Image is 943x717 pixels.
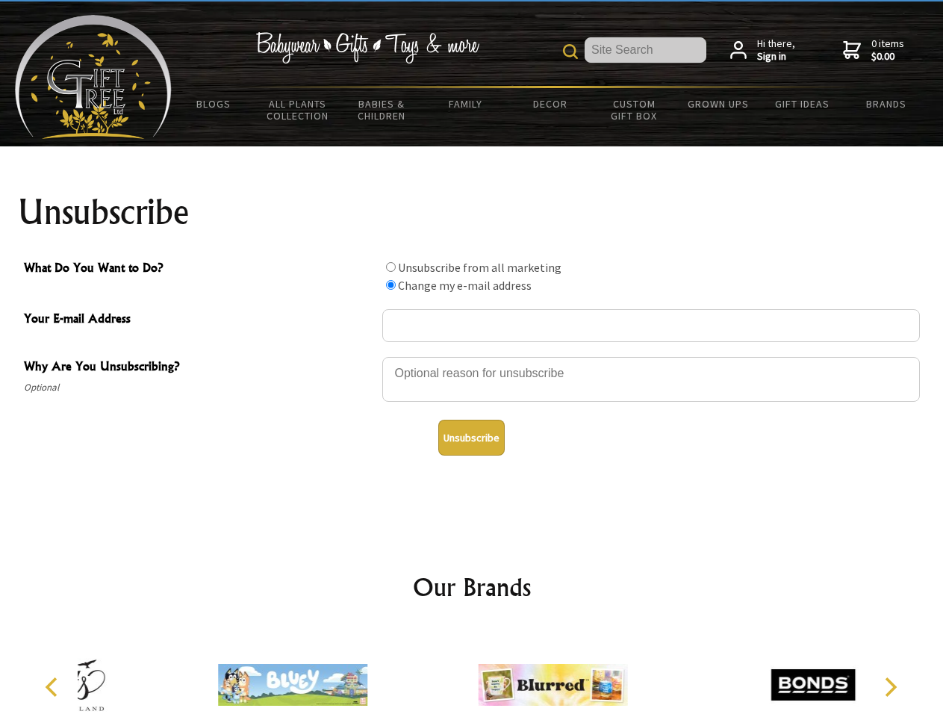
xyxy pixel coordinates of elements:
[585,37,706,63] input: Site Search
[24,379,375,397] span: Optional
[398,278,532,293] label: Change my e-mail address
[256,88,340,131] a: All Plants Collection
[760,88,844,119] a: Gift Ideas
[398,260,561,275] label: Unsubscribe from all marketing
[24,309,375,331] span: Your E-mail Address
[386,262,396,272] input: What Do You Want to Do?
[37,671,70,704] button: Previous
[871,37,904,63] span: 0 items
[386,280,396,290] input: What Do You Want to Do?
[382,309,920,342] input: Your E-mail Address
[592,88,676,131] a: Custom Gift Box
[424,88,508,119] a: Family
[24,258,375,280] span: What Do You Want to Do?
[382,357,920,402] textarea: Why Are You Unsubscribing?
[874,671,906,704] button: Next
[18,194,926,230] h1: Unsubscribe
[438,420,505,456] button: Unsubscribe
[757,50,795,63] strong: Sign in
[563,44,578,59] img: product search
[730,37,795,63] a: Hi there,Sign in
[15,15,172,139] img: Babyware - Gifts - Toys and more...
[508,88,592,119] a: Decor
[843,37,904,63] a: 0 items$0.00
[871,50,904,63] strong: $0.00
[24,357,375,379] span: Why Are You Unsubscribing?
[172,88,256,119] a: BLOGS
[844,88,929,119] a: Brands
[30,569,914,605] h2: Our Brands
[255,32,479,63] img: Babywear - Gifts - Toys & more
[676,88,760,119] a: Grown Ups
[340,88,424,131] a: Babies & Children
[757,37,795,63] span: Hi there,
